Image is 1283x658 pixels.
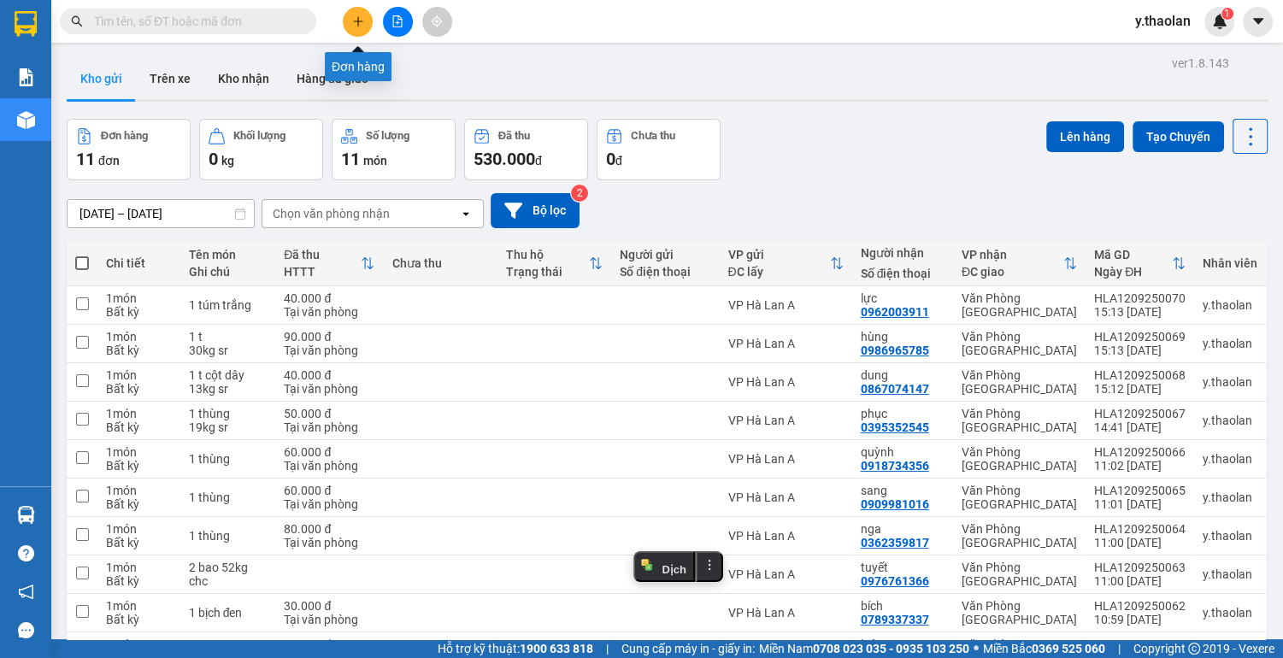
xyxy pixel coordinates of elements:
div: VP Hà Lan A [727,452,843,466]
div: Bất kỳ [106,344,172,357]
div: HLA1209250066 [1094,445,1186,459]
div: Đơn hàng [101,130,148,142]
div: luân [861,637,945,651]
div: 14:41 [DATE] [1094,420,1186,434]
div: 1 bịch đen [189,606,268,620]
th: Toggle SortBy [497,241,611,286]
button: plus [343,7,373,37]
button: Đã thu530.000đ [464,119,588,180]
div: HTTT [284,265,361,279]
div: VP Hà Lan A [727,529,843,543]
div: Số điện thoại [620,265,710,279]
div: sang [861,484,945,497]
div: 1 món [106,291,172,305]
div: 1 món [106,599,172,613]
img: warehouse-icon [17,506,35,524]
div: VP Hà Lan A [727,567,843,581]
span: aim [431,15,443,27]
sup: 1 [1221,8,1233,20]
div: Văn Phòng [GEOGRAPHIC_DATA] [962,407,1077,434]
div: HLA1209250064 [1094,522,1186,536]
div: Đã thu [284,248,361,261]
div: Bất kỳ [106,420,172,434]
div: 1 món [106,445,172,459]
div: Bất kỳ [106,305,172,319]
th: Toggle SortBy [1086,241,1194,286]
span: 1 [1224,8,1230,20]
img: logo-vxr [15,11,37,37]
div: y.thaolan [1203,567,1257,581]
button: Đơn hàng11đơn [67,119,191,180]
button: Tạo Chuyến [1133,121,1224,152]
div: HLA1209250063 [1094,561,1186,574]
div: 1 món [106,407,172,420]
div: 1 túm trắng [189,298,268,312]
span: 11 [76,149,95,169]
span: ⚪️ [974,645,979,652]
input: Select a date range. [68,200,254,227]
span: Hỗ trợ kỹ thuật: [438,639,593,658]
div: 40.000 đ [284,368,374,382]
div: Chọn văn phòng nhận [273,205,390,222]
div: 0976761366 [861,574,929,588]
div: 19kg sr [189,420,268,434]
div: ĐC giao [962,265,1063,279]
span: Miền Bắc [983,639,1105,658]
button: Bộ lọc [491,193,580,228]
div: y.thaolan [1203,452,1257,466]
span: Miền Nam [759,639,969,658]
svg: open [459,207,473,220]
span: | [606,639,609,658]
img: icon-new-feature [1212,14,1227,29]
div: Bất kỳ [106,613,172,626]
div: y.thaolan [1203,375,1257,389]
strong: 0708 023 035 - 0935 103 250 [813,642,969,655]
div: Chưa thu [391,256,488,270]
input: Tìm tên, số ĐT hoặc mã đơn [94,12,296,31]
div: Đã thu [498,130,530,142]
div: y.thaolan [1203,337,1257,350]
span: món [363,154,387,167]
div: VP Hà Lan A [727,414,843,427]
span: đ [615,154,622,167]
div: hùng [861,330,945,344]
span: search [71,15,83,27]
div: ĐC lấy [727,265,829,279]
div: 11:00 [DATE] [1094,574,1186,588]
div: Văn Phòng [GEOGRAPHIC_DATA] [962,445,1077,473]
div: 1 món [106,561,172,574]
span: 530.000 [474,149,535,169]
span: caret-down [1251,14,1266,29]
div: 0789337337 [861,613,929,626]
div: Bất kỳ [106,382,172,396]
div: tuyết [861,561,945,574]
div: 15:13 [DATE] [1094,344,1186,357]
div: y.thaolan [1203,529,1257,543]
div: Số điện thoại [861,267,945,280]
div: 1 thùng [189,491,268,504]
div: 2 bao 52kg [189,561,268,574]
span: plus [352,15,364,27]
div: 30kg sr [189,344,268,357]
div: 30.000 đ [284,599,374,613]
div: phục [861,407,945,420]
div: Bất kỳ [106,459,172,473]
div: Số lượng [366,130,409,142]
div: 0962003911 [861,305,929,319]
sup: 2 [571,185,588,202]
button: Trên xe [136,58,204,99]
strong: 1900 633 818 [520,642,593,655]
button: file-add [383,7,413,37]
div: 60.000 đ [284,484,374,497]
div: Thu hộ [506,248,589,261]
div: HLA1209250062 [1094,599,1186,613]
span: message [18,622,34,638]
div: 40.000 đ [284,291,374,305]
div: 60.000 đ [284,445,374,459]
div: 1 t cột dây [189,368,268,382]
div: Người gửi [620,248,710,261]
div: VP Hà Lan A [727,375,843,389]
th: Toggle SortBy [719,241,851,286]
div: 60.000 đ [284,637,374,651]
div: Khối lượng [233,130,285,142]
